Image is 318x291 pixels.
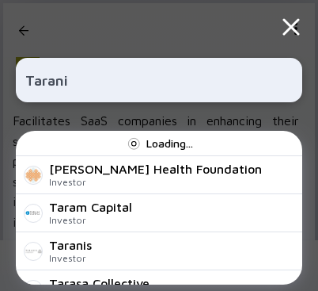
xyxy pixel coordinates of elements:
div: Investor [49,176,262,188]
div: Taram Capital [49,200,132,214]
div: Investor [49,252,92,264]
div: Taranis [49,238,92,252]
input: Search Company or Investor... [25,66,293,94]
div: Tarasa Collective [49,276,150,290]
div: Investor [49,214,132,226]
div: [PERSON_NAME] Health Foundation [49,162,262,176]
